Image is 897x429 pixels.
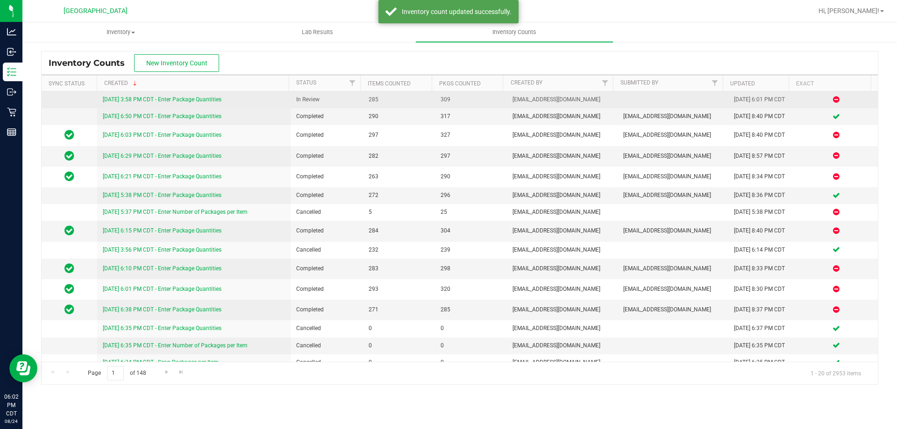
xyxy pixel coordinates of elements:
span: Completed [296,172,357,181]
inline-svg: Reports [7,127,16,137]
a: Sync Status [49,80,85,87]
div: [DATE] 5:38 PM CDT [734,208,789,217]
div: [DATE] 8:37 PM CDT [734,305,789,314]
span: 304 [441,226,501,235]
input: 1 [107,366,124,380]
inline-svg: Inbound [7,47,16,56]
span: 0 [441,358,501,367]
a: Lab Results [219,22,416,42]
a: [DATE] 5:38 PM CDT - Enter Package Quantities [103,192,221,198]
span: Completed [296,191,357,200]
span: Cancelled [296,341,357,350]
a: Inventory Counts [416,22,612,42]
div: [DATE] 8:30 PM CDT [734,285,789,294]
span: 317 [441,112,501,121]
a: Filter [707,75,722,91]
span: 271 [369,305,429,314]
span: Cancelled [296,246,357,254]
span: 309 [441,95,501,104]
p: 06:02 PM CDT [4,393,18,418]
a: [DATE] 5:37 PM CDT - Enter Number of Packages per Item [103,209,248,215]
a: [DATE] 6:50 PM CDT - Enter Package Quantities [103,113,221,120]
span: 272 [369,191,429,200]
span: In Review [296,95,357,104]
span: [EMAIL_ADDRESS][DOMAIN_NAME] [513,341,612,350]
span: 0 [441,341,501,350]
div: [DATE] 8:40 PM CDT [734,112,789,121]
span: [EMAIL_ADDRESS][DOMAIN_NAME] [623,152,723,161]
span: Inventory [23,28,219,36]
span: [EMAIL_ADDRESS][DOMAIN_NAME] [623,131,723,140]
span: Completed [296,152,357,161]
a: [DATE] 6:21 PM CDT - Enter Package Quantities [103,173,221,180]
span: 290 [441,172,501,181]
a: [DATE] 3:58 PM CDT - Enter Package Quantities [103,96,221,103]
span: Cancelled [296,324,357,333]
div: [DATE] 8:40 PM CDT [734,131,789,140]
a: Filter [597,75,612,91]
span: [EMAIL_ADDRESS][DOMAIN_NAME] [513,324,612,333]
span: [EMAIL_ADDRESS][DOMAIN_NAME] [513,191,612,200]
span: In Sync [64,224,74,237]
span: 285 [369,95,429,104]
span: 263 [369,172,429,181]
a: [DATE] 6:15 PM CDT - Enter Package Quantities [103,227,221,234]
span: In Sync [64,149,74,162]
a: Submitted By [620,79,658,86]
a: Created By [511,79,542,86]
span: In Sync [64,128,74,141]
div: [DATE] 8:40 PM CDT [734,226,789,235]
span: Inventory Counts [49,58,134,68]
span: [EMAIL_ADDRESS][DOMAIN_NAME] [513,305,612,314]
div: [DATE] 8:34 PM CDT [734,172,789,181]
span: 5 [369,208,429,217]
a: Inventory [22,22,219,42]
span: 297 [441,152,501,161]
div: [DATE] 6:37 PM CDT [734,324,789,333]
span: 0 [441,324,501,333]
span: 283 [369,264,429,273]
span: 0 [369,324,429,333]
span: 290 [369,112,429,121]
a: [DATE] 3:56 PM CDT - Enter Package Quantities [103,246,221,253]
span: [EMAIL_ADDRESS][DOMAIN_NAME] [513,131,612,140]
a: Filter [345,75,360,91]
a: [DATE] 6:03 PM CDT - Enter Package Quantities [103,132,221,138]
span: [EMAIL_ADDRESS][DOMAIN_NAME] [513,152,612,161]
span: 282 [369,152,429,161]
span: [EMAIL_ADDRESS][DOMAIN_NAME] [513,246,612,254]
a: [DATE] 6:34 PM CDT - Scan Packages per Item [103,359,219,366]
span: 0 [369,341,429,350]
span: 298 [441,264,501,273]
span: Completed [296,285,357,294]
span: Cancelled [296,358,357,367]
span: [EMAIL_ADDRESS][DOMAIN_NAME] [623,191,723,200]
span: 239 [441,246,501,254]
span: In Sync [64,282,74,295]
span: 297 [369,131,429,140]
th: Exact [789,75,871,91]
span: [EMAIL_ADDRESS][DOMAIN_NAME] [623,226,723,235]
a: [DATE] 6:38 PM CDT - Enter Package Quantities [103,306,221,313]
span: [EMAIL_ADDRESS][DOMAIN_NAME] [513,112,612,121]
span: Inventory Counts [480,28,549,36]
inline-svg: Outbound [7,87,16,97]
inline-svg: Inventory [7,67,16,77]
div: [DATE] 6:35 PM CDT [734,358,789,367]
span: 232 [369,246,429,254]
span: Cancelled [296,208,357,217]
span: [EMAIL_ADDRESS][DOMAIN_NAME] [623,285,723,294]
span: In Sync [64,303,74,316]
div: [DATE] 6:14 PM CDT [734,246,789,254]
a: [DATE] 6:01 PM CDT - Enter Package Quantities [103,286,221,292]
p: 08/24 [4,418,18,425]
span: [EMAIL_ADDRESS][DOMAIN_NAME] [623,305,723,314]
span: [EMAIL_ADDRESS][DOMAIN_NAME] [513,264,612,273]
span: Lab Results [289,28,346,36]
span: Hi, [PERSON_NAME]! [819,7,879,14]
a: Items Counted [368,80,411,87]
span: 25 [441,208,501,217]
div: [DATE] 8:57 PM CDT [734,152,789,161]
span: [EMAIL_ADDRESS][DOMAIN_NAME] [513,95,612,104]
span: Page of 148 [80,366,154,380]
